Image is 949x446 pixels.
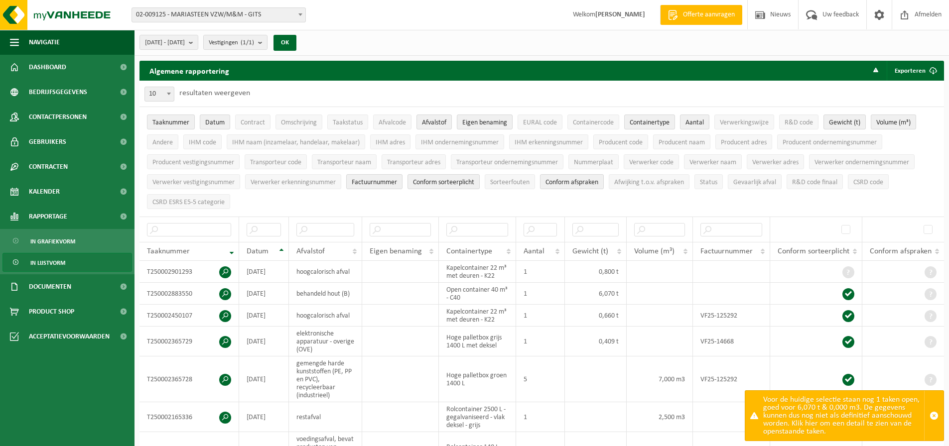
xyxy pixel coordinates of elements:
[413,179,474,186] span: Conform sorteerplicht
[689,159,736,166] span: Verwerker naam
[235,114,271,129] button: ContractContract: Activate to sort
[370,134,410,149] button: IHM adresIHM adres: Activate to sort
[653,134,710,149] button: Producent naamProducent naam: Activate to sort
[870,247,932,255] span: Conform afspraken
[189,139,216,146] span: IHM code
[779,114,818,129] button: R&D codeR&amp;D code: Activate to sort
[634,247,675,255] span: Volume (m³)
[693,356,770,402] td: VF25-125292
[439,283,516,305] td: Open container 40 m³ - C40
[684,154,742,169] button: Verwerker naamVerwerker naam: Activate to sort
[29,324,110,349] span: Acceptatievoorwaarden
[289,261,363,283] td: hoogcalorisch afval
[574,159,613,166] span: Nummerplaat
[747,154,804,169] button: Verwerker adresVerwerker adres: Activate to sort
[29,30,60,55] span: Navigatie
[680,114,709,129] button: AantalAantal: Activate to sort
[516,305,565,327] td: 1
[241,39,254,46] count: (1/1)
[209,35,254,50] span: Vestigingen
[680,10,737,20] span: Offerte aanvragen
[693,327,770,356] td: VF25-14668
[29,299,74,324] span: Product Shop
[247,247,269,255] span: Datum
[241,119,265,126] span: Contract
[490,179,530,186] span: Sorteerfouten
[30,253,65,272] span: In lijstvorm
[814,159,909,166] span: Verwerker ondernemingsnummer
[792,179,837,186] span: R&D code finaal
[777,134,882,149] button: Producent ondernemingsnummerProducent ondernemingsnummer: Activate to sort
[876,119,911,126] span: Volume (m³)
[422,119,446,126] span: Afvalstof
[573,119,614,126] span: Containercode
[239,261,289,283] td: [DATE]
[251,179,336,186] span: Verwerker erkenningsnummer
[132,7,306,22] span: 02-009125 - MARIASTEEN VZW/M&M - GITS
[439,356,516,402] td: Hoge palletbox groen 1400 L
[379,119,406,126] span: Afvalcode
[139,283,239,305] td: T250002883550
[2,231,132,250] a: In grafiekvorm
[660,5,742,25] a: Offerte aanvragen
[694,174,723,189] button: StatusStatus: Activate to sort
[565,305,627,327] td: 0,660 t
[629,159,674,166] span: Verwerker code
[829,119,860,126] span: Gewicht (t)
[627,356,693,402] td: 7,000 m3
[152,119,189,126] span: Taaknummer
[540,174,604,189] button: Conform afspraken : Activate to sort
[139,356,239,402] td: T250002365728
[415,134,504,149] button: IHM ondernemingsnummerIHM ondernemingsnummer: Activate to sort
[416,114,452,129] button: AfvalstofAfvalstof: Activate to sort
[783,139,877,146] span: Producent ondernemingsnummer
[145,35,185,50] span: [DATE] - [DATE]
[568,154,619,169] button: NummerplaatNummerplaat: Activate to sort
[516,327,565,356] td: 1
[752,159,799,166] span: Verwerker adres
[29,204,67,229] span: Rapportage
[296,247,325,255] span: Afvalstof
[516,356,565,402] td: 5
[787,174,843,189] button: R&D code finaalR&amp;D code finaal: Activate to sort
[778,247,849,255] span: Conform sorteerplicht
[147,247,190,255] span: Taaknummer
[152,159,234,166] span: Producent vestigingsnummer
[289,356,363,402] td: gemengde harde kunststoffen (PE, PP en PVC), recycleerbaar (industrieel)
[139,35,198,50] button: [DATE] - [DATE]
[545,179,598,186] span: Conform afspraken
[370,247,422,255] span: Eigen benaming
[327,114,368,129] button: TaakstatusTaakstatus: Activate to sort
[439,261,516,283] td: Kapelcontainer 22 m³ met deuren - K22
[421,139,499,146] span: IHM ondernemingsnummer
[516,261,565,283] td: 1
[183,134,222,149] button: IHM codeIHM code: Activate to sort
[273,35,296,51] button: OK
[29,274,71,299] span: Documenten
[715,134,772,149] button: Producent adresProducent adres: Activate to sort
[245,154,307,169] button: Transporteur codeTransporteur code: Activate to sort
[29,154,68,179] span: Contracten
[139,327,239,356] td: T250002365729
[312,154,377,169] button: Transporteur naamTransporteur naam: Activate to sort
[516,402,565,432] td: 1
[685,119,704,126] span: Aantal
[457,114,513,129] button: Eigen benamingEigen benaming: Activate to sort
[145,87,174,101] span: 10
[451,154,563,169] button: Transporteur ondernemingsnummerTransporteur ondernemingsnummer : Activate to sort
[387,159,440,166] span: Transporteur adres
[382,154,446,169] button: Transporteur adresTransporteur adres: Activate to sort
[147,134,178,149] button: AndereAndere: Activate to sort
[516,283,565,305] td: 1
[227,134,365,149] button: IHM naam (inzamelaar, handelaar, makelaar)IHM naam (inzamelaar, handelaar, makelaar): Activate to...
[509,134,588,149] button: IHM erkenningsnummerIHM erkenningsnummer: Activate to sort
[446,247,492,255] span: Containertype
[439,402,516,432] td: Rolcontainer 2500 L - gegalvaniseerd - vlak deksel - grijs
[346,174,403,189] button: FactuurnummerFactuurnummer: Activate to sort
[232,139,360,146] span: IHM naam (inzamelaar, handelaar, makelaar)
[733,179,776,186] span: Gevaarlijk afval
[205,119,225,126] span: Datum
[147,114,195,129] button: TaaknummerTaaknummer: Activate to remove sorting
[627,402,693,432] td: 2,500 m3
[609,174,689,189] button: Afwijking t.o.v. afsprakenAfwijking t.o.v. afspraken: Activate to sort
